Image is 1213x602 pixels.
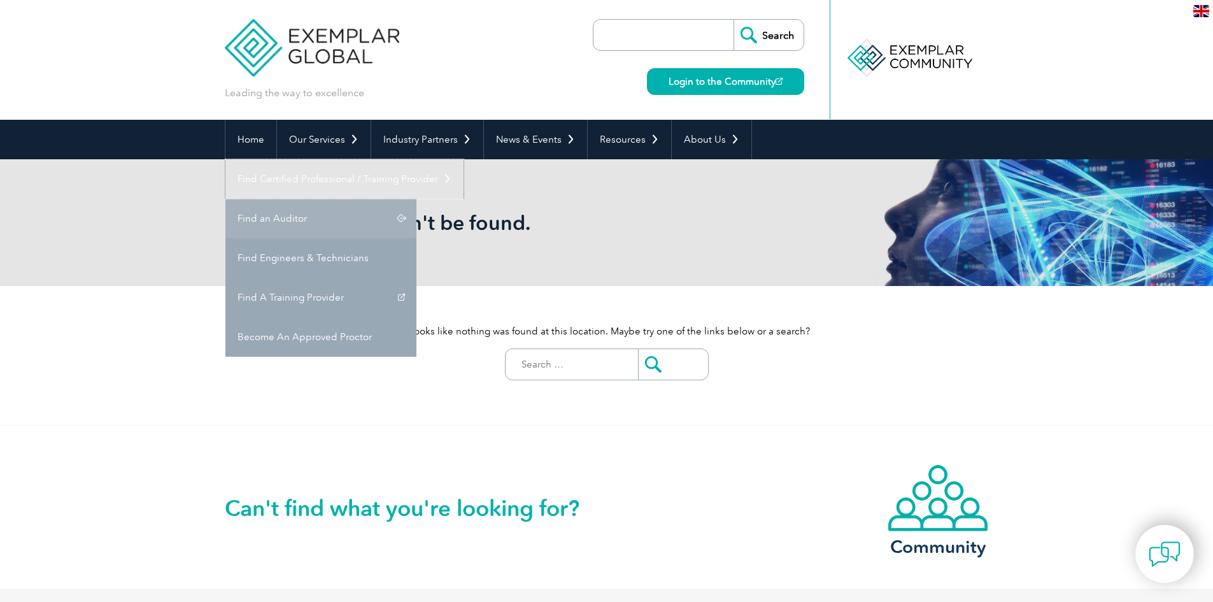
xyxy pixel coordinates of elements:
[1149,538,1181,570] img: contact-chat.png
[776,78,783,85] img: open_square.png
[225,210,714,235] h1: Oops! That page can't be found.
[225,278,416,317] a: Find A Training Provider
[887,464,989,533] img: icon-community.webp
[588,120,671,159] a: Resources
[225,120,276,159] a: Home
[277,120,371,159] a: Our Services
[371,120,483,159] a: Industry Partners
[734,20,804,50] input: Search
[225,498,607,519] h2: Can't find what you're looking for?
[672,120,751,159] a: About Us
[484,120,587,159] a: News & Events
[225,86,364,100] p: Leading the way to excellence
[1193,5,1209,17] img: en
[887,464,989,555] a: Community
[225,199,416,238] a: Find an Auditor
[647,68,804,95] a: Login to the Community
[225,159,464,199] a: Find Certified Professional / Training Provider
[225,238,416,278] a: Find Engineers & Technicians
[225,317,416,357] a: Become An Approved Proctor
[638,349,708,380] input: Submit
[887,539,989,555] h3: Community
[225,324,989,338] p: It looks like nothing was found at this location. Maybe try one of the links below or a search?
